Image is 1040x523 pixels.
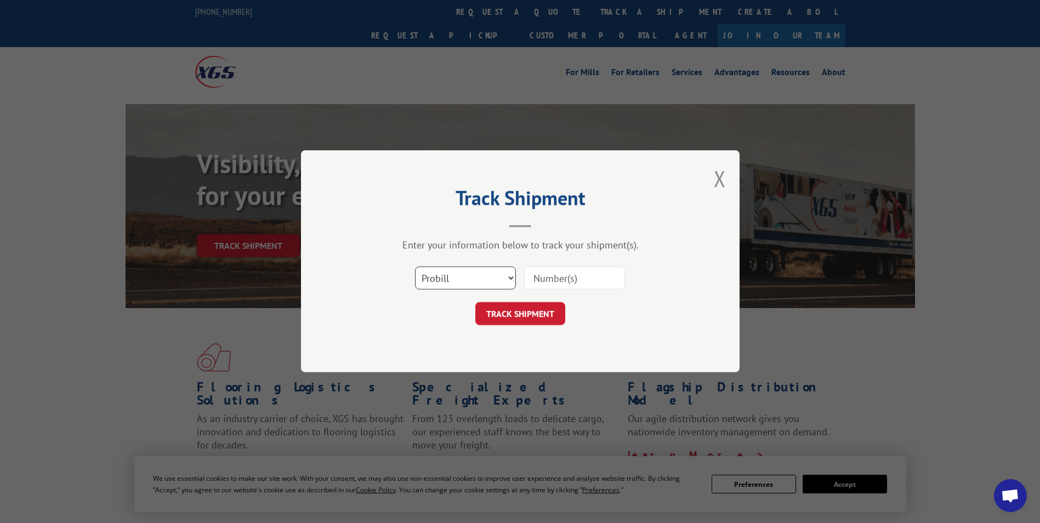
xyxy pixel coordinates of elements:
[356,239,685,252] div: Enter your information below to track your shipment(s).
[994,479,1027,512] a: Open chat
[714,164,726,193] button: Close modal
[356,190,685,211] h2: Track Shipment
[524,267,625,290] input: Number(s)
[475,303,565,326] button: TRACK SHIPMENT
